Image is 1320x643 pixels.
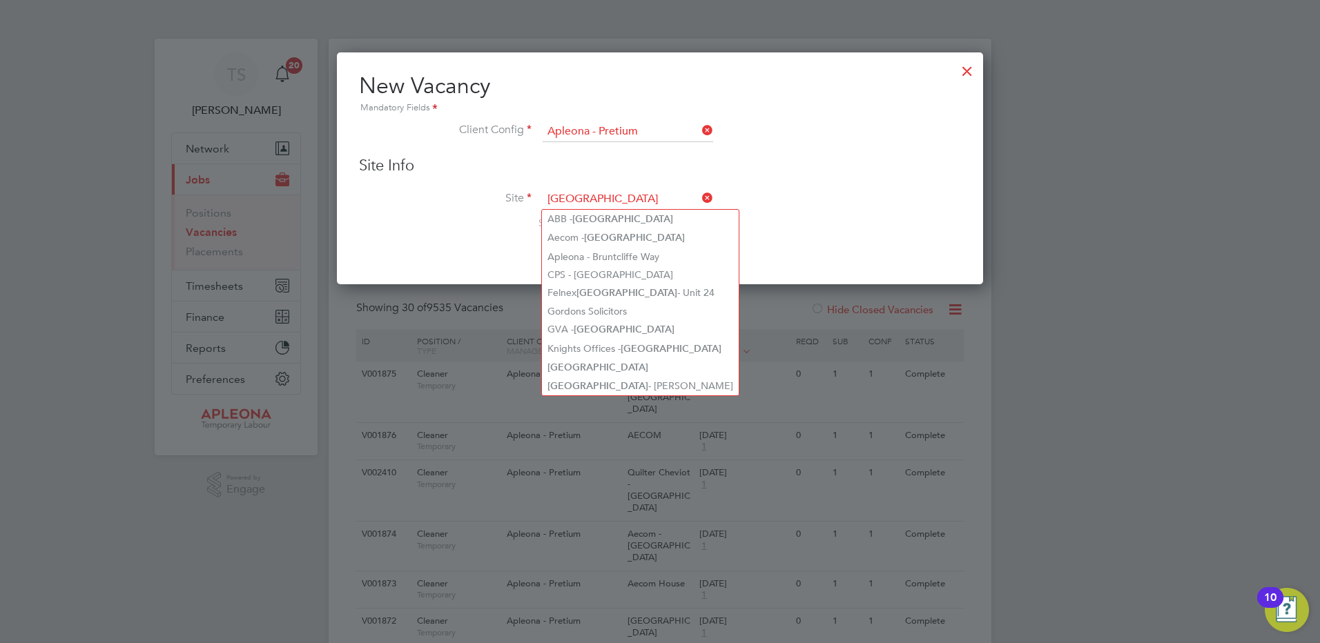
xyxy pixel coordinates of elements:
label: Site [359,191,532,206]
h3: Site Info [359,156,961,176]
li: ABB - [542,210,739,228]
li: Knights Offices - [542,339,739,358]
li: - [PERSON_NAME] [542,377,739,395]
li: Aecom - [542,228,739,247]
b: [GEOGRAPHIC_DATA] [574,324,674,335]
b: [GEOGRAPHIC_DATA] [547,380,648,392]
li: GVA - [542,320,739,339]
label: Client Config [359,123,532,137]
b: [GEOGRAPHIC_DATA] [572,213,673,225]
b: [GEOGRAPHIC_DATA] [547,362,648,373]
input: Search for... [543,121,713,142]
div: Mandatory Fields [359,101,961,116]
div: 10 [1264,597,1277,615]
b: [GEOGRAPHIC_DATA] [621,343,721,355]
button: Open Resource Center, 10 new notifications [1265,588,1309,632]
h2: New Vacancy [359,72,961,116]
li: Apleona - Bruntcliffe Way [542,248,739,266]
input: Search for... [543,189,713,210]
li: Felnex - Unit 24 [542,284,739,302]
li: CPS - [GEOGRAPHIC_DATA] [542,266,739,284]
b: [GEOGRAPHIC_DATA] [576,287,677,299]
b: [GEOGRAPHIC_DATA] [584,232,685,244]
span: Search by site name, address or group [538,217,708,229]
li: Gordons Solicitors [542,302,739,320]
